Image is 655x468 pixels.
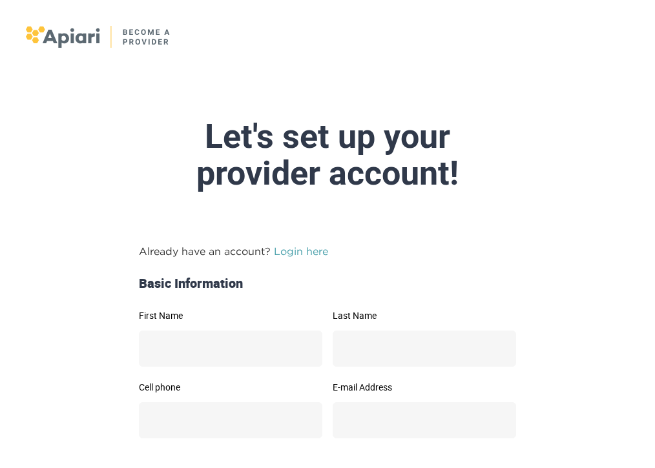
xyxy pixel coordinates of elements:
[134,274,521,293] div: Basic Information
[333,311,516,320] label: Last Name
[139,243,516,259] p: Already have an account?
[139,383,322,392] label: Cell phone
[333,383,516,392] label: E-mail Address
[139,311,322,320] label: First Name
[26,26,171,48] img: logo
[274,245,328,257] a: Login here
[32,118,623,192] div: Let's set up your provider account!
